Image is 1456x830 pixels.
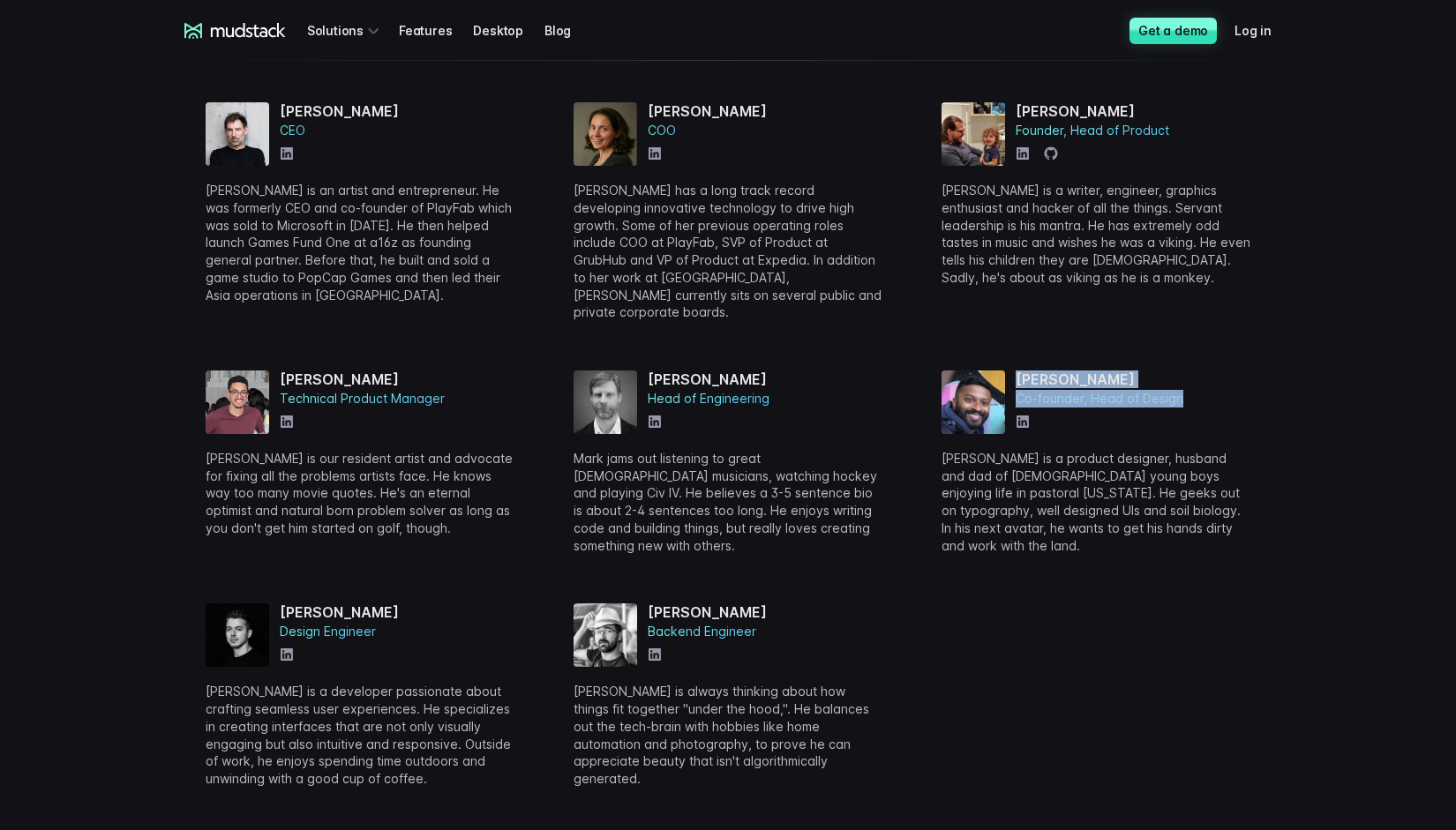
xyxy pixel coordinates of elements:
p: [PERSON_NAME] is a writer, engineer, graphics enthusiast and hacker of all the things. Servant le... [942,182,1250,287]
img: James-9d814658202a455002d504fec5026767.png [206,102,269,166]
span: Design Engineer [280,623,376,640]
img: Mark-066e5c3bb383eb0b4cf4f05b84eace7b.jpg [574,370,637,434]
h4: [PERSON_NAME] [1016,102,1169,120]
a: Features [399,14,473,47]
img: Bogdan-ecd94739e45d0b8456b13eb2eb4d5cf1.jpg [206,603,269,667]
span: CEO [280,122,305,139]
h4: [PERSON_NAME] [648,603,767,621]
span: Technical Product Manager [280,390,445,408]
p: [PERSON_NAME] is our resident artist and advocate for fixing all the problems artists face. He kn... [206,450,514,537]
h4: [PERSON_NAME] [280,370,445,388]
h4: [PERSON_NAME] [648,102,767,120]
h4: [PERSON_NAME] [280,603,399,621]
a: Desktop [473,14,544,47]
span: Founder, Head of Product [1016,122,1169,139]
img: Jordan-189b47fffa1d449ac7c4ad7db2935c3f.jpg [942,102,1005,166]
img: Cata-e7af3cab2998b281f4edcc6986e36339.jpg [574,603,637,667]
p: [PERSON_NAME] is a developer passionate about crafting seamless user experiences. He specializes ... [206,683,514,788]
a: Log in [1235,14,1293,47]
span: Backend Engineer [648,623,756,640]
h4: [PERSON_NAME] [1016,370,1183,388]
p: [PERSON_NAME] is always thinking about how things fit together "under the hood,". He balances out... [574,683,882,788]
p: [PERSON_NAME] is an artist and entrepreneur. He was formerly CEO and co-founder of PlayFab which ... [206,182,514,303]
span: Co-founder, Head of Design [1016,390,1183,408]
a: Get a demo [1130,18,1217,44]
p: Mark jams out listening to great [DEMOGRAPHIC_DATA] musicians, watching hockey and playing Civ IV... [574,450,882,555]
div: Solutions [307,14,385,47]
p: [PERSON_NAME] has a long track record developing innovative technology to drive high growth. Some... [574,182,882,321]
img: Beth-4db5836cbe6fa863f9c7974237402f6c.png [574,102,637,166]
span: Head of Engineering [648,390,769,408]
img: Nachi-6d6b240ee9267da4d7828af71ccf5110.png [942,370,1005,434]
a: Blog [544,14,592,47]
img: Josef-4909d0a3849f4da440ade7bcc7e07689.png [206,370,269,434]
a: mudstack logo [184,23,286,39]
h4: [PERSON_NAME] [280,102,399,120]
p: [PERSON_NAME] is a product designer, husband and dad of [DEMOGRAPHIC_DATA] young boys enjoying li... [942,450,1250,555]
h4: [PERSON_NAME] [648,370,769,388]
span: COO [648,122,676,139]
